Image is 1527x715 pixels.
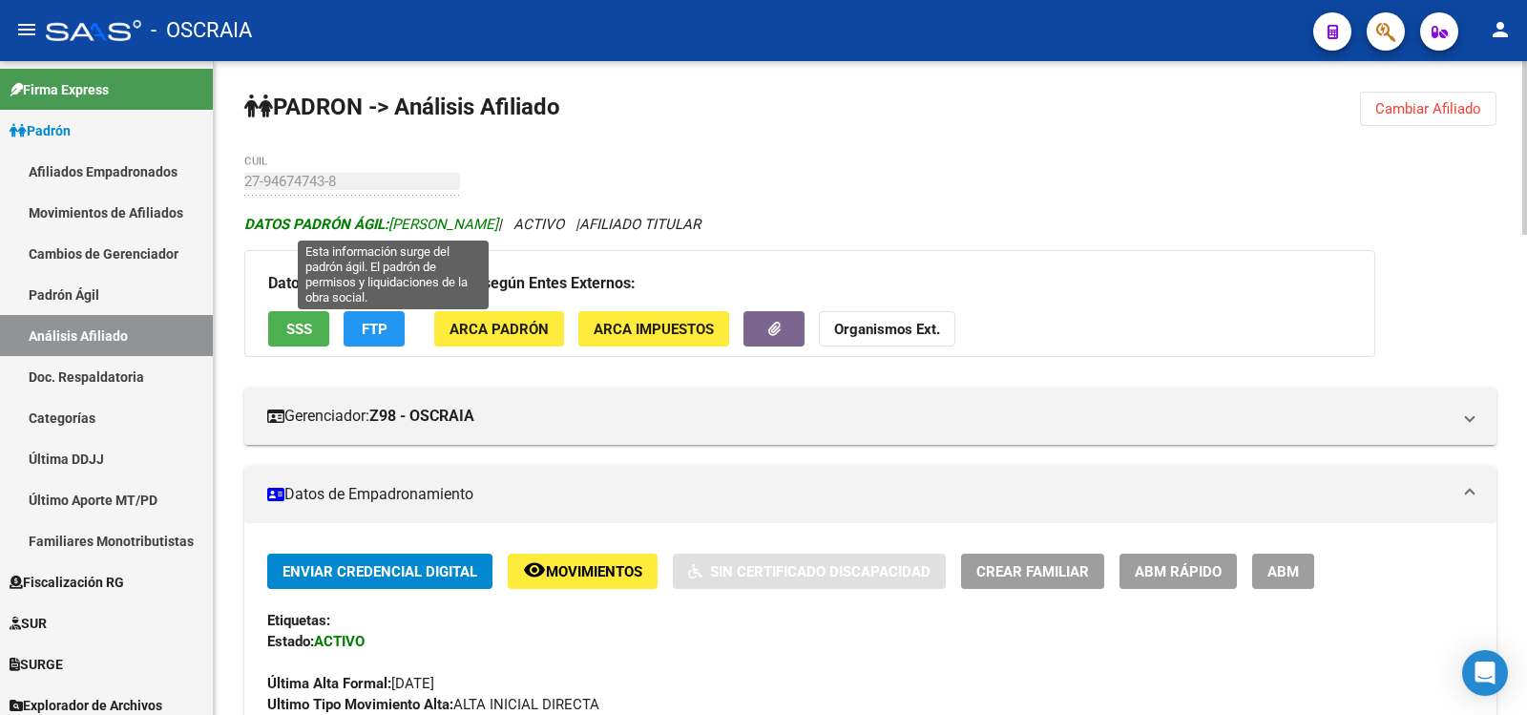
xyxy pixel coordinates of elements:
[268,311,329,347] button: SSS
[1119,554,1237,589] button: ABM Rápido
[546,563,642,580] span: Movimientos
[508,554,658,589] button: Movimientos
[267,554,492,589] button: Enviar Credencial Digital
[1267,563,1299,580] span: ABM
[344,311,405,347] button: FTP
[244,466,1496,523] mat-expansion-panel-header: Datos de Empadronamiento
[314,633,365,650] strong: ACTIVO
[267,675,391,692] strong: Última Alta Formal:
[1462,650,1508,696] div: Open Intercom Messenger
[369,406,474,427] strong: Z98 - OSCRAIA
[834,321,940,338] strong: Organismos Ext.
[1252,554,1314,589] button: ABM
[244,216,388,233] strong: DATOS PADRÓN ÁGIL:
[267,484,1451,505] mat-panel-title: Datos de Empadronamiento
[579,216,701,233] span: AFILIADO TITULAR
[961,554,1104,589] button: Crear Familiar
[450,321,549,338] span: ARCA Padrón
[15,18,38,41] mat-icon: menu
[819,311,955,347] button: Organismos Ext.
[710,563,931,580] span: Sin Certificado Discapacidad
[523,558,546,581] mat-icon: remove_red_eye
[673,554,946,589] button: Sin Certificado Discapacidad
[10,572,124,593] span: Fiscalización RG
[244,94,560,120] strong: PADRON -> Análisis Afiliado
[10,120,71,141] span: Padrón
[434,311,564,347] button: ARCA Padrón
[267,633,314,650] strong: Estado:
[244,216,701,233] i: | ACTIVO |
[10,79,109,100] span: Firma Express
[267,406,1451,427] mat-panel-title: Gerenciador:
[976,563,1089,580] span: Crear Familiar
[1360,92,1496,126] button: Cambiar Afiliado
[267,675,434,692] span: [DATE]
[362,321,387,338] span: FTP
[282,563,477,580] span: Enviar Credencial Digital
[244,388,1496,445] mat-expansion-panel-header: Gerenciador:Z98 - OSCRAIA
[1489,18,1512,41] mat-icon: person
[594,321,714,338] span: ARCA Impuestos
[267,612,330,629] strong: Etiquetas:
[268,270,1351,297] h3: Datos Personales y Afiliatorios según Entes Externos:
[151,10,252,52] span: - OSCRAIA
[244,216,498,233] span: [PERSON_NAME]
[10,613,47,634] span: SUR
[1135,563,1222,580] span: ABM Rápido
[10,654,63,675] span: SURGE
[267,696,453,713] strong: Ultimo Tipo Movimiento Alta:
[286,321,312,338] span: SSS
[578,311,729,347] button: ARCA Impuestos
[1375,100,1481,117] span: Cambiar Afiliado
[267,696,599,713] span: ALTA INICIAL DIRECTA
